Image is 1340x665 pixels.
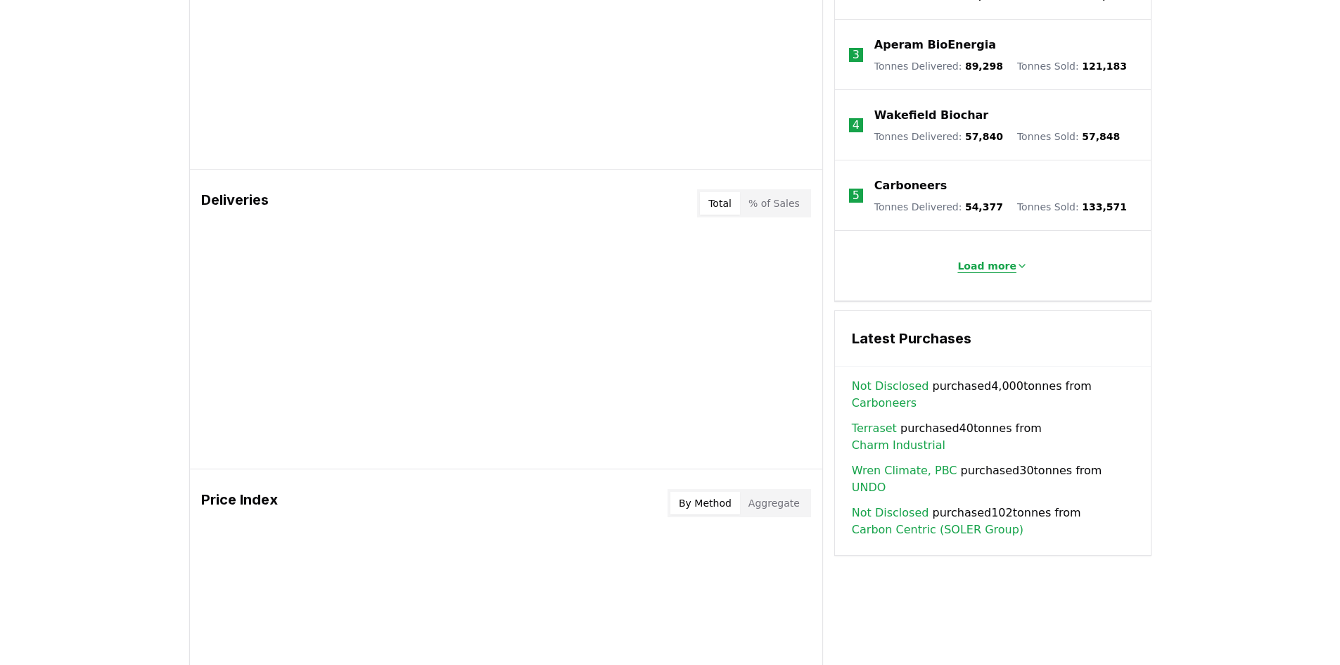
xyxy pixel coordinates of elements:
[853,187,860,204] p: 5
[1017,129,1120,144] p: Tonnes Sold :
[874,37,996,53] a: Aperam BioEnergia
[965,201,1003,213] span: 54,377
[874,129,1003,144] p: Tonnes Delivered :
[852,420,1134,454] span: purchased 40 tonnes from
[874,200,1003,214] p: Tonnes Delivered :
[852,395,917,412] a: Carboneers
[874,177,947,194] a: Carboneers
[740,492,808,514] button: Aggregate
[1082,61,1127,72] span: 121,183
[852,479,886,496] a: UNDO
[1017,200,1127,214] p: Tonnes Sold :
[852,420,897,437] a: Terraset
[201,489,278,517] h3: Price Index
[874,107,988,124] a: Wakefield Biochar
[1082,131,1120,142] span: 57,848
[1017,59,1127,73] p: Tonnes Sold :
[946,252,1039,280] button: Load more
[740,192,808,215] button: % of Sales
[670,492,740,514] button: By Method
[965,131,1003,142] span: 57,840
[965,61,1003,72] span: 89,298
[852,521,1023,538] a: Carbon Centric (SOLER Group)
[852,378,929,395] a: Not Disclosed
[852,505,929,521] a: Not Disclosed
[852,462,957,479] a: Wren Climate, PBC
[852,462,1134,496] span: purchased 30 tonnes from
[853,117,860,134] p: 4
[700,192,740,215] button: Total
[852,437,945,454] a: Charm Industrial
[957,259,1016,273] p: Load more
[852,328,1134,349] h3: Latest Purchases
[1082,201,1127,213] span: 133,571
[201,189,269,217] h3: Deliveries
[852,505,1134,538] span: purchased 102 tonnes from
[852,378,1134,412] span: purchased 4,000 tonnes from
[874,59,1003,73] p: Tonnes Delivered :
[853,46,860,63] p: 3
